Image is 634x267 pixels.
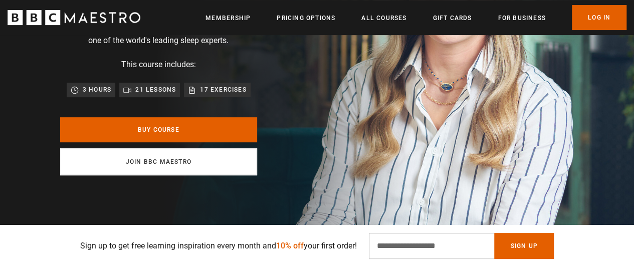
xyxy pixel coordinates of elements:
p: This course includes: [121,59,196,71]
p: 3 hours [83,85,111,95]
span: 10% off [276,241,304,250]
a: For business [498,13,545,23]
nav: Primary [205,5,626,30]
p: 17 exercises [200,85,246,95]
a: Join BBC Maestro [60,148,257,175]
p: Sign up to get free learning inspiration every month and your first order! [80,240,357,252]
a: Pricing Options [277,13,335,23]
button: Sign Up [494,233,553,259]
svg: BBC Maestro [8,10,140,25]
a: Buy Course [60,117,257,142]
a: Membership [205,13,251,23]
a: Log In [572,5,626,30]
p: 21 lessons [135,85,176,95]
a: All Courses [361,13,406,23]
a: Gift Cards [433,13,472,23]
